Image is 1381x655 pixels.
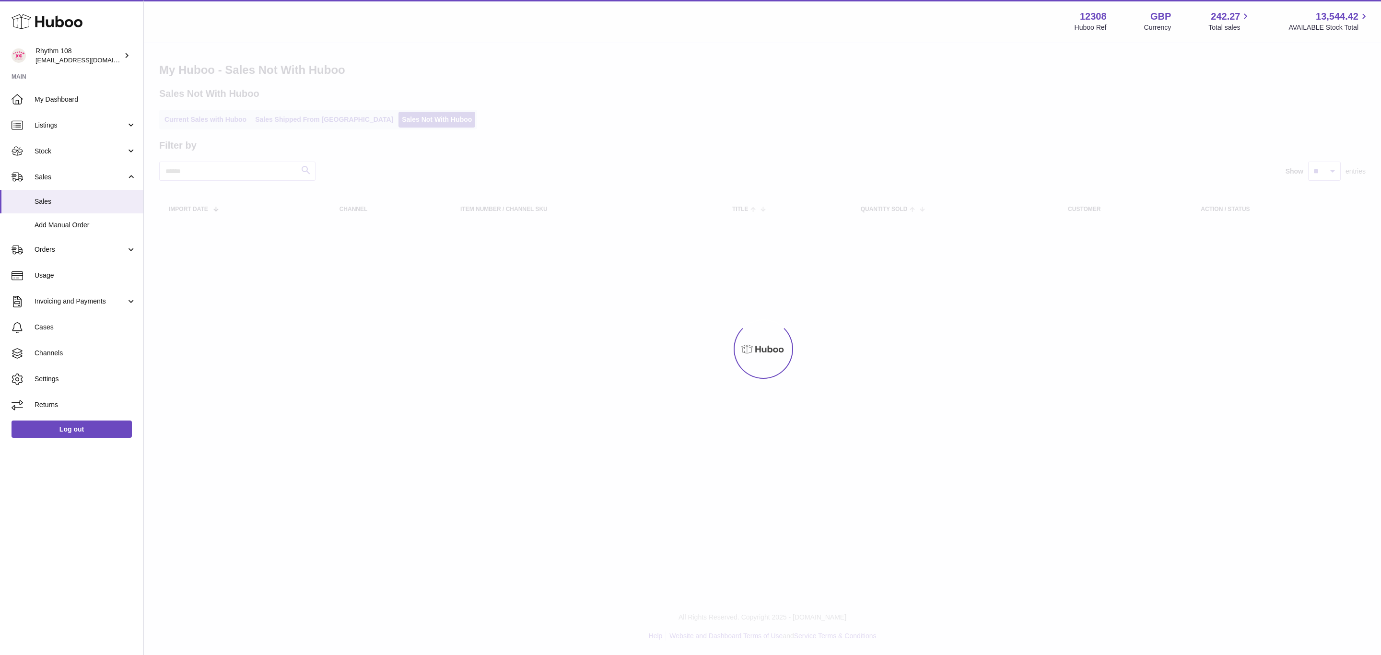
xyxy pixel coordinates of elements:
div: Rhythm 108 [35,47,122,65]
span: Invoicing and Payments [35,297,126,306]
strong: 12308 [1080,10,1107,23]
span: Listings [35,121,126,130]
a: Log out [12,421,132,438]
div: Currency [1144,23,1171,32]
span: Sales [35,197,136,206]
a: 13,544.42 AVAILABLE Stock Total [1288,10,1369,32]
span: Usage [35,271,136,280]
span: Orders [35,245,126,254]
span: Total sales [1208,23,1251,32]
span: AVAILABLE Stock Total [1288,23,1369,32]
span: 13,544.42 [1316,10,1358,23]
span: Returns [35,400,136,409]
img: orders@rhythm108.com [12,48,26,63]
span: My Dashboard [35,95,136,104]
span: Stock [35,147,126,156]
span: [EMAIL_ADDRESS][DOMAIN_NAME] [35,56,141,64]
a: 242.27 Total sales [1208,10,1251,32]
span: Cases [35,323,136,332]
div: Huboo Ref [1075,23,1107,32]
span: Channels [35,349,136,358]
strong: GBP [1150,10,1171,23]
span: Sales [35,173,126,182]
span: 242.27 [1211,10,1240,23]
span: Settings [35,374,136,384]
span: Add Manual Order [35,221,136,230]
